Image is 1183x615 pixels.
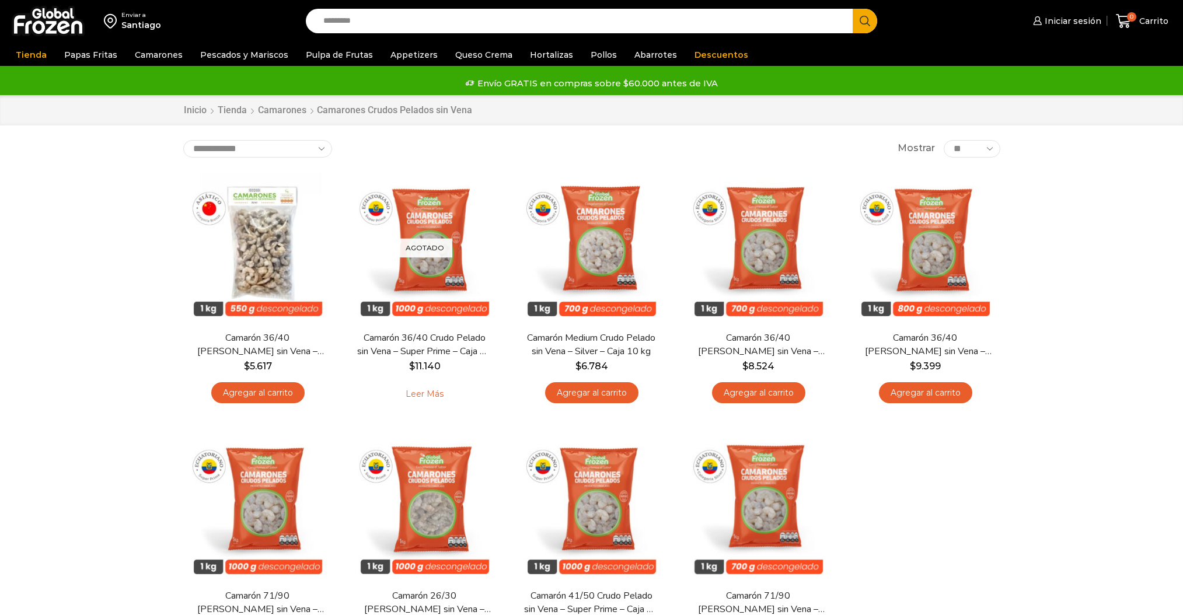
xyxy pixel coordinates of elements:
[585,44,623,66] a: Pollos
[910,361,941,372] bdi: 9.399
[244,361,250,372] span: $
[689,44,754,66] a: Descuentos
[58,44,123,66] a: Papas Fritas
[524,44,579,66] a: Hortalizas
[388,382,462,407] a: Leé más sobre “Camarón 36/40 Crudo Pelado sin Vena - Super Prime - Caja 10 kg”
[257,104,307,117] a: Camarones
[712,382,805,404] a: Agregar al carrito: “Camarón 36/40 Crudo Pelado sin Vena - Silver - Caja 10 kg”
[629,44,683,66] a: Abarrotes
[1136,15,1168,27] span: Carrito
[217,104,247,117] a: Tienda
[524,331,658,358] a: Camarón Medium Crudo Pelado sin Vena – Silver – Caja 10 kg
[397,238,452,257] p: Agotado
[742,361,774,372] bdi: 8.524
[183,104,207,117] a: Inicio
[1113,8,1171,35] a: 0 Carrito
[409,361,441,372] bdi: 11.140
[183,140,332,158] select: Pedido de la tienda
[121,11,161,19] div: Enviar a
[575,361,581,372] span: $
[1030,9,1101,33] a: Iniciar sesión
[244,361,272,372] bdi: 5.617
[742,361,748,372] span: $
[910,361,916,372] span: $
[211,382,305,404] a: Agregar al carrito: “Camarón 36/40 Crudo Pelado sin Vena - Bronze - Caja 10 kg”
[1042,15,1101,27] span: Iniciar sesión
[898,142,935,155] span: Mostrar
[194,44,294,66] a: Pescados y Mariscos
[104,11,121,31] img: address-field-icon.svg
[853,9,877,33] button: Search button
[300,44,379,66] a: Pulpa de Frutas
[1127,12,1136,22] span: 0
[575,361,608,372] bdi: 6.784
[317,104,472,116] h1: Camarones Crudos Pelados sin Vena
[449,44,518,66] a: Queso Crema
[691,331,825,358] a: Camarón 36/40 [PERSON_NAME] sin Vena – Silver – Caja 10 kg
[129,44,189,66] a: Camarones
[879,382,972,404] a: Agregar al carrito: “Camarón 36/40 Crudo Pelado sin Vena - Gold - Caja 10 kg”
[183,104,472,117] nav: Breadcrumb
[858,331,992,358] a: Camarón 36/40 [PERSON_NAME] sin Vena – Gold – Caja 10 kg
[545,382,638,404] a: Agregar al carrito: “Camarón Medium Crudo Pelado sin Vena - Silver - Caja 10 kg”
[10,44,53,66] a: Tienda
[409,361,415,372] span: $
[357,331,491,358] a: Camarón 36/40 Crudo Pelado sin Vena – Super Prime – Caja 10 kg
[385,44,444,66] a: Appetizers
[190,331,324,358] a: Camarón 36/40 [PERSON_NAME] sin Vena – Bronze – Caja 10 kg
[121,19,161,31] div: Santiago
